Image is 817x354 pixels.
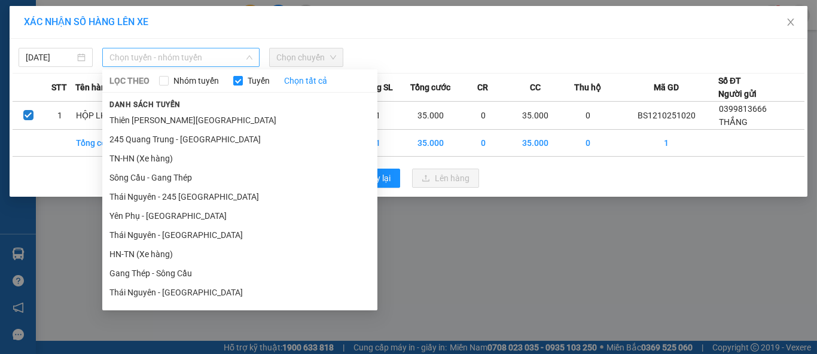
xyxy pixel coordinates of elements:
li: Thái Nguyên - 245 [GEOGRAPHIC_DATA] [102,187,377,206]
td: 1 [352,130,404,157]
td: 1 [352,102,404,130]
li: Thái Nguyên - [GEOGRAPHIC_DATA] [102,225,377,245]
td: 0 [562,102,614,130]
span: Thu hộ [574,81,601,94]
td: 0 [562,130,614,157]
li: Yên Phụ - [GEOGRAPHIC_DATA] [102,206,377,225]
li: TN-HN (Xe hàng) [102,149,377,168]
td: 1 [44,102,76,130]
td: Tổng cộng [75,130,128,157]
td: BS1210251020 [614,102,718,130]
td: 0 [457,130,510,157]
span: THẮNG [719,117,748,127]
span: STT [52,81,68,94]
span: Chọn chuyến [276,48,336,66]
li: 245 Quang Trung - [GEOGRAPHIC_DATA] [102,130,377,149]
li: Thái Nguyên - [GEOGRAPHIC_DATA] [102,283,377,302]
td: 0 [457,102,510,130]
li: Sông Cầu - Gang Thép [102,168,377,187]
span: Chọn tuyến - nhóm tuyến [109,48,252,66]
span: Tên hàng [75,81,111,94]
span: close [786,17,795,27]
td: 35.000 [404,130,457,157]
button: uploadLên hàng [412,169,479,188]
span: Danh sách tuyến [102,99,188,110]
span: down [246,54,253,61]
span: Tổng SL [362,81,393,94]
td: 35.000 [404,102,457,130]
button: Close [774,6,807,39]
span: Tuyến [243,74,275,87]
td: 35.000 [510,130,562,157]
span: XÁC NHẬN SỐ HÀNG LÊN XE [24,16,148,28]
td: 35.000 [510,102,562,130]
li: Gang Thép - Sông Cầu [102,264,377,283]
span: CR [477,81,488,94]
td: 1 [614,130,718,157]
span: Nhóm tuyến [169,74,224,87]
span: 0399813666 [719,104,767,114]
span: CC [530,81,541,94]
span: LỌC THEO [109,74,150,87]
div: Số ĐT Người gửi [718,74,757,100]
li: HN-TN (Xe hàng) [102,245,377,264]
li: Thiên [PERSON_NAME][GEOGRAPHIC_DATA] [102,111,377,130]
li: Yên Bình - [GEOGRAPHIC_DATA] [102,302,377,321]
span: Mã GD [654,81,679,94]
a: Chọn tất cả [284,74,327,87]
input: 12/10/2025 [26,51,75,64]
td: HỘP LK [75,102,128,130]
span: Tổng cước [410,81,450,94]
